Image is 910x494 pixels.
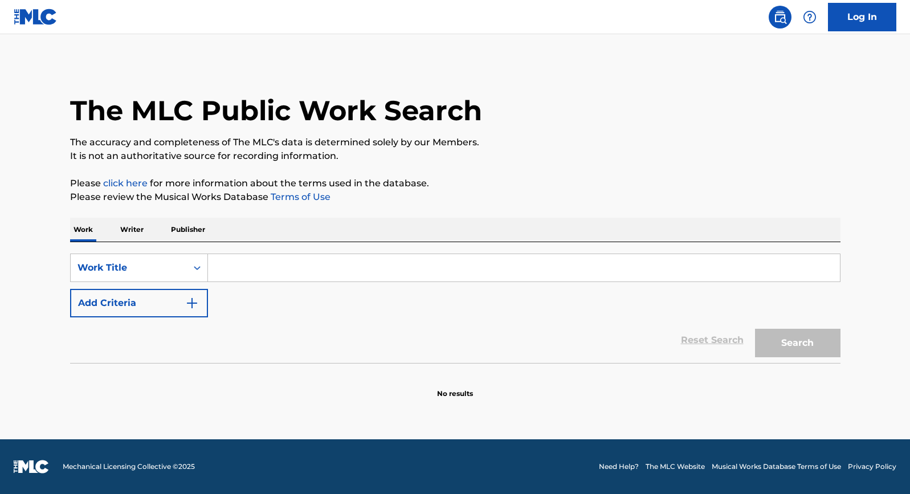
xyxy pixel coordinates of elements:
div: Work Title [77,261,180,275]
img: search [773,10,787,24]
p: Please for more information about the terms used in the database. [70,177,840,190]
a: Privacy Policy [848,462,896,472]
p: It is not an authoritative source for recording information. [70,149,840,163]
a: Public Search [769,6,791,28]
p: Writer [117,218,147,242]
a: click here [103,178,148,189]
form: Search Form [70,254,840,363]
a: Musical Works Database Terms of Use [712,462,841,472]
div: Help [798,6,821,28]
p: Please review the Musical Works Database [70,190,840,204]
img: 9d2ae6d4665cec9f34b9.svg [185,296,199,310]
button: Add Criteria [70,289,208,317]
a: The MLC Website [646,462,705,472]
span: Mechanical Licensing Collective © 2025 [63,462,195,472]
p: Work [70,218,96,242]
img: MLC Logo [14,9,58,25]
p: Publisher [168,218,209,242]
a: Log In [828,3,896,31]
p: The accuracy and completeness of The MLC's data is determined solely by our Members. [70,136,840,149]
img: logo [14,460,49,473]
p: No results [437,375,473,399]
img: help [803,10,817,24]
a: Terms of Use [268,191,330,202]
a: Need Help? [599,462,639,472]
h1: The MLC Public Work Search [70,93,482,128]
